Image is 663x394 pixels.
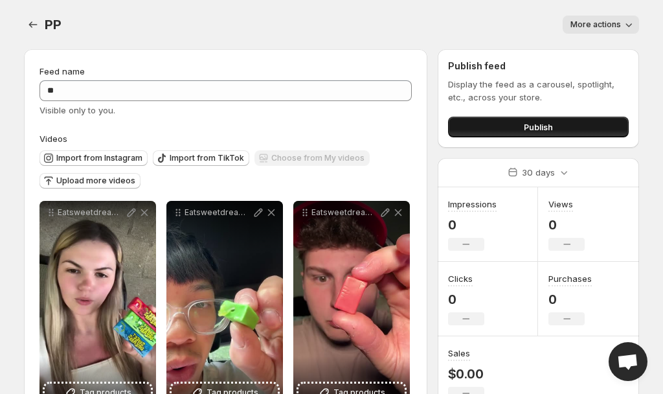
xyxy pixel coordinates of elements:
p: Display the feed as a carousel, spotlight, etc., across your store. [448,78,629,104]
span: More actions [570,19,621,30]
span: PP [45,17,62,32]
button: Upload more videos [39,173,140,189]
h3: Sales [448,347,470,360]
p: 0 [448,217,497,233]
span: Import from Instagram [56,153,142,163]
span: Feed name [39,66,85,76]
p: Eatsweetdreams Sweetdreamscandy sourcandies eatsweetdreams candy strawberryflavor sourblueberry s... [58,207,125,218]
p: $0.00 [448,366,484,382]
p: 30 days [522,166,555,179]
p: Eatsweetdreams Sweetdreamscandy sourcandies eatsweetdreams candy strawberryflavor sourblueberry s... [185,207,252,218]
h3: Impressions [448,198,497,211]
p: 0 [548,217,585,233]
span: Publish [524,121,553,133]
button: More actions [563,16,639,34]
span: Import from TikTok [170,153,244,163]
h2: Publish feed [448,60,629,73]
h3: Views [548,198,573,211]
p: 0 [448,292,484,307]
span: Upload more videos [56,176,135,186]
button: Settings [24,16,42,34]
button: Import from Instagram [39,150,148,166]
p: 0 [548,292,592,307]
div: Open chat [609,342,647,381]
h3: Purchases [548,272,592,285]
button: Import from TikTok [153,150,249,166]
span: Visible only to you. [39,105,115,115]
p: Eatsweetdreams Sweetdreamscandy sourcandies eatsweetdreams candy strawberryflavor sourblueberry s... [311,207,379,218]
h3: Clicks [448,272,473,285]
button: Publish [448,117,629,137]
span: Videos [39,133,67,144]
